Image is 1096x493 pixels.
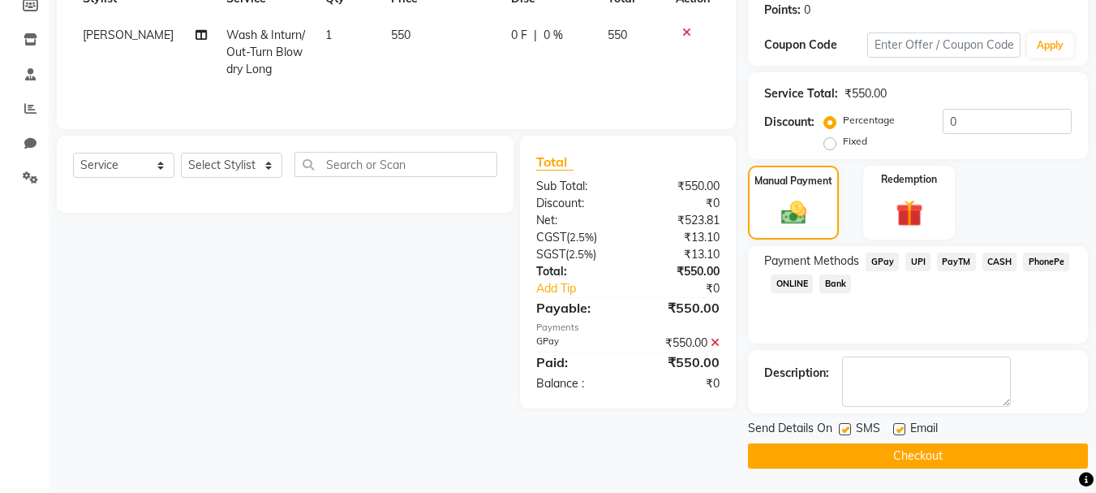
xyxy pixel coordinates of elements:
span: 550 [391,28,410,42]
span: UPI [905,253,931,271]
div: ₹523.81 [628,212,732,229]
span: PayTM [937,253,976,271]
span: CGST [536,230,566,244]
span: PhonePe [1023,253,1069,271]
div: Payable: [524,298,628,318]
div: ₹550.00 [628,335,732,352]
div: ₹13.10 [628,229,732,246]
div: Paid: [524,352,628,372]
div: ₹0 [628,195,732,212]
div: ₹550.00 [628,263,732,280]
div: Sub Total: [524,178,628,195]
div: Coupon Code [764,37,866,54]
div: Payments [536,321,720,335]
span: | [534,27,537,44]
div: ( ) [524,229,628,246]
span: Payment Methods [764,253,859,270]
div: Discount: [764,114,814,131]
img: _gift.svg [888,197,931,230]
span: Total [536,154,574,171]
div: ₹13.10 [628,246,732,263]
div: ₹550.00 [845,85,887,102]
img: _cash.svg [773,198,814,227]
div: ₹550.00 [628,352,732,372]
button: Checkout [748,443,1088,469]
label: Manual Payment [754,174,832,188]
span: 1 [325,28,332,42]
label: Fixed [843,134,867,149]
div: ( ) [524,246,628,263]
span: [PERSON_NAME] [83,28,174,42]
input: Enter Offer / Coupon Code [867,32,1021,58]
div: Total: [524,263,628,280]
span: Email [910,420,938,440]
span: Bank [819,275,851,293]
label: Percentage [843,113,895,128]
div: GPay [524,335,628,352]
span: 2.5% [569,248,593,261]
a: Add Tip [524,280,645,297]
div: Balance : [524,375,628,392]
div: ₹550.00 [628,178,732,195]
div: ₹0 [628,375,732,392]
button: Apply [1027,33,1073,58]
div: 0 [804,2,810,19]
div: ₹0 [646,280,733,297]
span: ONLINE [771,275,813,293]
label: Redemption [881,172,937,187]
span: SMS [856,420,880,440]
span: 2.5% [569,231,594,244]
span: 550 [608,28,627,42]
div: ₹550.00 [628,298,732,318]
input: Search or Scan [294,152,497,177]
span: Wash & Inturn/ Out-Turn Blowdry Long [226,28,305,76]
div: Points: [764,2,801,19]
div: Net: [524,212,628,229]
span: 0 % [544,27,563,44]
div: Service Total: [764,85,838,102]
span: Send Details On [748,420,832,440]
div: Discount: [524,195,628,212]
span: SGST [536,247,565,262]
div: Description: [764,365,829,382]
span: 0 F [511,27,527,44]
span: CASH [982,253,1017,271]
span: GPay [866,253,899,271]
